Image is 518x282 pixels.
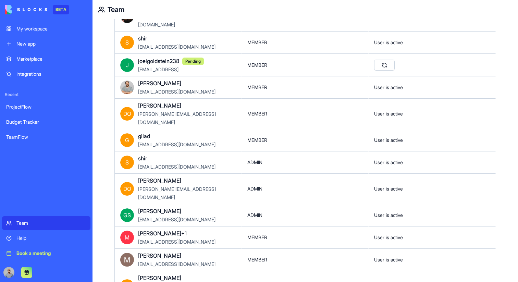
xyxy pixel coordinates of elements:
[247,62,267,69] span: MEMBER
[138,229,187,237] span: [PERSON_NAME]+1
[120,253,134,267] img: ACg8ocLQ2_qLyJ0M0VMJVQI53zu8i_zRcLLJVtdBHUBm2D4_RUq3eQ=s96-c
[2,22,90,36] a: My workspace
[138,101,181,110] span: [PERSON_NAME]
[374,185,403,192] span: User is active
[2,231,90,245] a: Help
[16,235,86,242] div: Help
[5,5,47,14] img: logo
[3,267,14,278] img: image_123650291_bsq8ao.jpg
[247,84,267,91] span: MEMBER
[2,246,90,260] a: Book a meeting
[247,110,267,117] span: MEMBER
[374,256,403,263] span: User is active
[138,57,180,65] span: joelgoldstein238
[16,40,86,47] div: New app
[6,119,86,125] div: Budget Tracker
[120,58,134,72] span: J
[182,58,204,65] span: Pending
[138,252,181,260] span: [PERSON_NAME]
[374,39,403,46] span: User is active
[138,176,181,185] span: [PERSON_NAME]
[2,37,90,51] a: New app
[247,185,262,192] span: ADMIN
[374,212,403,219] span: User is active
[16,220,86,226] div: Team
[16,25,86,32] div: My workspace
[108,5,124,14] a: Team
[6,103,86,110] div: ProjectFlow
[120,133,134,147] span: G
[247,234,267,241] span: MEMBER
[138,89,215,95] span: [EMAIL_ADDRESS][DOMAIN_NAME]
[138,164,215,170] span: [EMAIL_ADDRESS][DOMAIN_NAME]
[138,261,215,267] span: [EMAIL_ADDRESS][DOMAIN_NAME]
[138,44,215,50] span: [EMAIL_ADDRESS][DOMAIN_NAME]
[247,256,267,263] span: MEMBER
[138,217,215,222] span: [EMAIL_ADDRESS][DOMAIN_NAME]
[247,212,262,219] span: ADMIN
[2,216,90,230] a: Team
[374,159,403,166] span: User is active
[138,154,147,162] span: shir
[2,115,90,129] a: Budget Tracker
[138,132,150,140] span: gilad
[2,52,90,66] a: Marketplace
[16,250,86,257] div: Book a meeting
[120,182,134,196] span: DO
[16,71,86,77] div: Integrations
[374,60,395,71] button: Reinvite User
[138,66,178,72] span: [EMAIL_ADDRESS]
[138,186,216,200] span: [PERSON_NAME][EMAIL_ADDRESS][DOMAIN_NAME]
[2,67,90,81] a: Integrations
[6,134,86,140] div: TeamFlow
[374,110,403,117] span: User is active
[247,159,262,166] span: ADMIN
[247,39,267,46] span: MEMBER
[138,34,147,42] span: shir
[138,142,215,147] span: [EMAIL_ADDRESS][DOMAIN_NAME]
[374,137,403,144] span: User is active
[120,107,134,121] span: DO
[53,5,69,14] div: BETA
[138,79,181,87] span: [PERSON_NAME]
[120,231,134,244] span: M
[16,56,86,62] div: Marketplace
[138,111,216,125] span: [PERSON_NAME][EMAIL_ADDRESS][DOMAIN_NAME]
[120,156,134,169] span: S
[247,137,267,144] span: MEMBER
[374,234,403,241] span: User is active
[5,5,69,14] a: BETA
[138,239,215,245] span: [EMAIL_ADDRESS][DOMAIN_NAME]
[138,274,181,282] span: [PERSON_NAME]
[374,84,403,91] span: User is active
[120,36,134,49] span: S
[2,92,90,97] span: Recent
[2,100,90,114] a: ProjectFlow
[2,130,90,144] a: TeamFlow
[120,208,134,222] span: GS
[138,207,181,215] span: [PERSON_NAME]
[120,81,134,94] img: ACg8ocINnUFOES7OJTbiXTGVx5LDDHjA4HP-TH47xk9VcrTT7fmeQxI=s96-c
